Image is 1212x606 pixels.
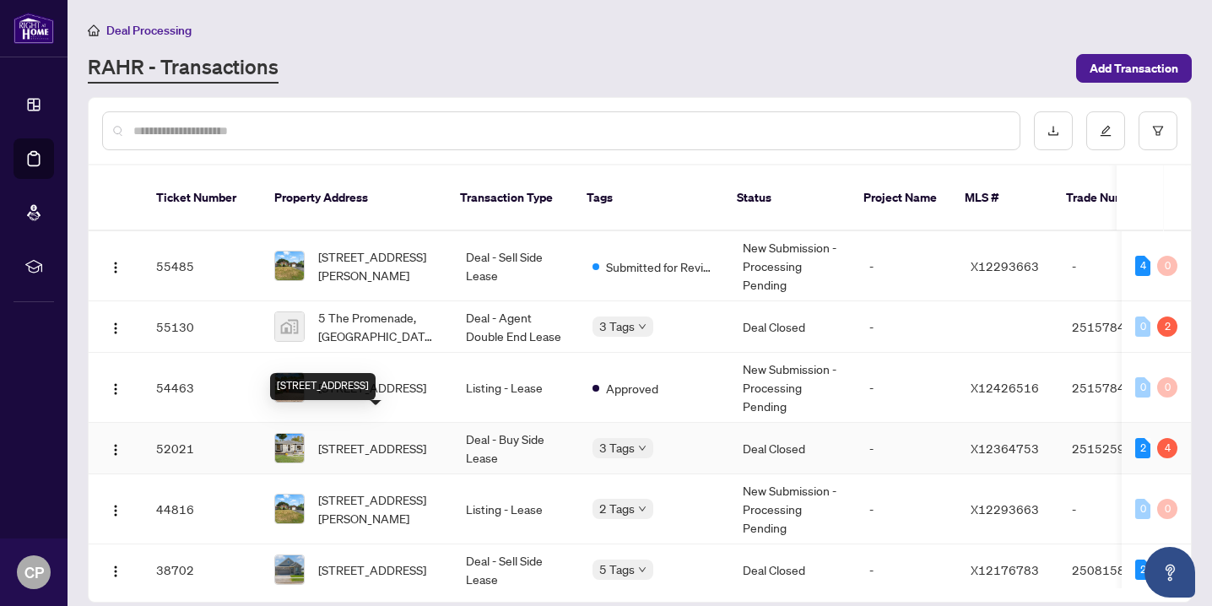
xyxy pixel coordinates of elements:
div: 2 [1157,317,1177,337]
button: Logo [102,556,129,583]
th: Transaction Type [446,165,573,231]
span: 3 Tags [599,438,635,457]
span: 2 Tags [599,499,635,518]
span: X12364753 [971,441,1039,456]
td: Deal Closed [729,423,856,474]
a: RAHR - Transactions [88,53,279,84]
img: thumbnail-img [275,312,304,341]
td: 2515784 [1058,353,1177,423]
div: 0 [1157,377,1177,398]
button: Open asap [1144,547,1195,598]
span: Approved [606,379,658,398]
th: Status [723,165,850,231]
td: Listing - Lease [452,353,579,423]
td: 54463 [143,353,261,423]
div: 0 [1135,317,1150,337]
span: [STREET_ADDRESS] [318,560,426,579]
img: Logo [109,504,122,517]
span: X12176783 [971,562,1039,577]
div: 0 [1135,499,1150,519]
div: [STREET_ADDRESS] [270,373,376,400]
div: 0 [1157,499,1177,519]
th: Trade Number [1052,165,1171,231]
td: New Submission - Processing Pending [729,474,856,544]
div: 4 [1135,256,1150,276]
td: - [856,353,957,423]
td: Listing - Lease [452,474,579,544]
img: Logo [109,443,122,457]
td: 44816 [143,474,261,544]
td: - [1058,231,1177,301]
td: - [856,544,957,596]
span: edit [1100,125,1112,137]
span: X12426516 [971,380,1039,395]
td: 55130 [143,301,261,353]
span: X12293663 [971,501,1039,517]
span: Add Transaction [1090,55,1178,82]
th: Tags [573,165,723,231]
td: - [856,423,957,474]
td: 38702 [143,544,261,596]
button: Logo [102,435,129,462]
button: filter [1139,111,1177,150]
td: - [856,231,957,301]
td: Deal - Agent Double End Lease [452,301,579,353]
span: down [638,444,647,452]
img: logo [14,13,54,44]
button: edit [1086,111,1125,150]
img: Logo [109,261,122,274]
span: [STREET_ADDRESS][PERSON_NAME] [318,247,439,284]
button: Logo [102,374,129,401]
button: download [1034,111,1073,150]
span: [STREET_ADDRESS] [318,439,426,457]
td: - [856,474,957,544]
td: New Submission - Processing Pending [729,353,856,423]
span: 3 Tags [599,317,635,336]
span: 5 The Promenade, [GEOGRAPHIC_DATA], [GEOGRAPHIC_DATA], [GEOGRAPHIC_DATA] [318,308,439,345]
div: 0 [1157,256,1177,276]
span: 5 Tags [599,560,635,579]
span: filter [1152,125,1164,137]
span: down [638,565,647,574]
td: - [1058,474,1177,544]
button: Logo [102,313,129,340]
th: MLS # [951,165,1052,231]
div: 0 [1135,377,1150,398]
div: 2 [1135,560,1150,580]
img: Logo [109,565,122,578]
td: 55485 [143,231,261,301]
span: CP [24,560,44,584]
span: Deal Processing [106,23,192,38]
img: thumbnail-img [275,555,304,584]
td: 52021 [143,423,261,474]
button: Logo [102,495,129,522]
td: Deal - Sell Side Lease [452,544,579,596]
div: 2 [1135,438,1150,458]
td: Deal Closed [729,544,856,596]
img: thumbnail-img [275,252,304,280]
td: Deal Closed [729,301,856,353]
img: thumbnail-img [275,495,304,523]
span: Submitted for Review [606,257,716,276]
td: Deal - Sell Side Lease [452,231,579,301]
td: - [856,301,957,353]
img: Logo [109,382,122,396]
span: [STREET_ADDRESS][PERSON_NAME] [318,490,439,528]
img: thumbnail-img [275,434,304,463]
span: home [88,24,100,36]
th: Ticket Number [143,165,261,231]
div: 4 [1157,438,1177,458]
td: 2515784 [1058,301,1177,353]
td: 2508158 [1058,544,1177,596]
td: Deal - Buy Side Lease [452,423,579,474]
th: Property Address [261,165,446,231]
button: Add Transaction [1076,54,1192,83]
span: X12293663 [971,258,1039,273]
img: Logo [109,322,122,335]
td: 2515259 [1058,423,1177,474]
button: Logo [102,252,129,279]
td: New Submission - Processing Pending [729,231,856,301]
th: Project Name [850,165,951,231]
span: download [1047,125,1059,137]
span: down [638,322,647,331]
